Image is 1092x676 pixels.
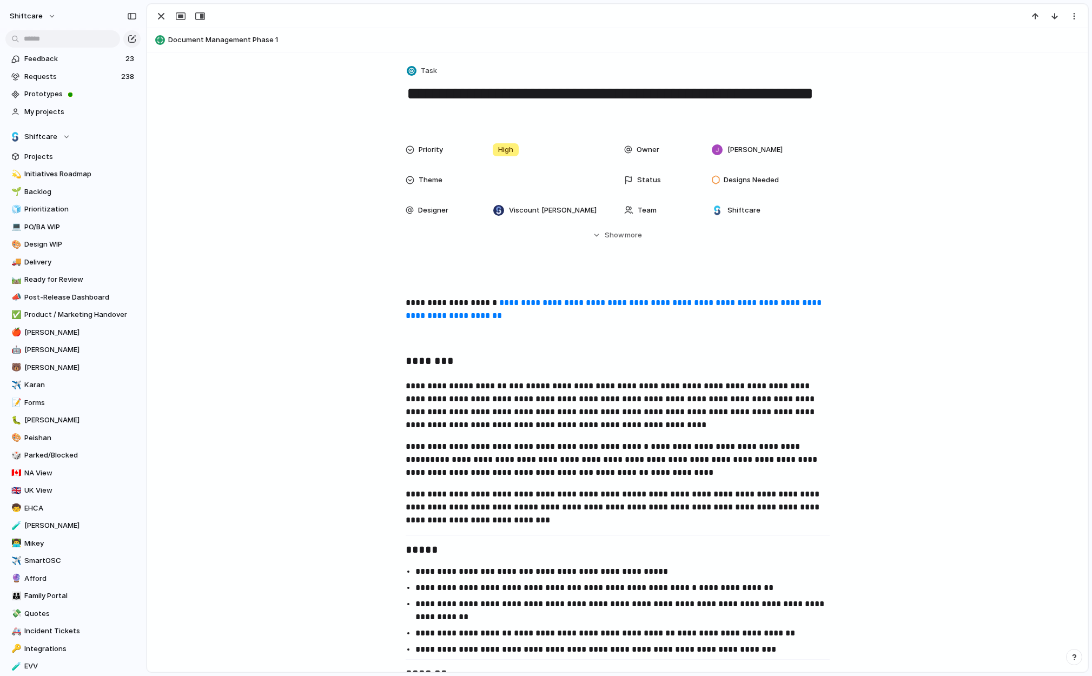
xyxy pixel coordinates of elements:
button: Shiftcare [5,129,141,145]
span: NA View [24,468,137,479]
div: 🔮 [11,572,19,585]
div: 🇨🇦 [11,467,19,479]
a: ✈️SmartOSC [5,553,141,569]
div: 🧪EVV [5,658,141,674]
a: Feedback23 [5,51,141,67]
span: Integrations [24,644,137,654]
span: [PERSON_NAME] [24,415,137,426]
a: ✈️Karan [5,377,141,393]
span: [PERSON_NAME] [24,344,137,355]
div: 🧒 [11,502,19,514]
button: 🧪 [10,520,21,531]
button: 🧊 [10,204,21,215]
button: ✈️ [10,555,21,566]
a: 💸Quotes [5,606,141,622]
button: ✅ [10,309,21,320]
span: PO/BA WIP [24,222,137,233]
a: 📝Forms [5,395,141,411]
button: 🐛 [10,415,21,426]
button: 💫 [10,169,21,180]
button: 🧪 [10,661,21,672]
div: ✅ [11,309,19,321]
button: 🤖 [10,344,21,355]
span: SmartOSC [24,555,137,566]
div: 🍎[PERSON_NAME] [5,324,141,341]
button: Task [405,63,440,79]
span: Shiftcare [24,131,57,142]
span: My projects [24,107,137,117]
span: Incident Tickets [24,626,137,637]
span: Family Portal [24,591,137,601]
a: Projects [5,149,141,165]
button: Showmore [406,226,830,245]
span: Peishan [24,433,137,443]
span: Theme [419,175,442,185]
span: [PERSON_NAME] [24,362,137,373]
div: 💫Initiatives Roadmap [5,166,141,182]
div: 🔮Afford [5,571,141,587]
a: 📣Post-Release Dashboard [5,289,141,306]
a: 🐻[PERSON_NAME] [5,360,141,376]
div: 🐛[PERSON_NAME] [5,412,141,428]
span: 238 [121,71,136,82]
div: ✈️ [11,379,19,392]
a: 🎨Design WIP [5,236,141,253]
span: EHCA [24,503,137,514]
a: 🚑Incident Tickets [5,623,141,639]
span: Design WIP [24,239,137,250]
span: High [498,144,513,155]
span: [PERSON_NAME] [24,327,137,338]
span: Afford [24,573,137,584]
span: Designer [418,205,448,216]
a: 🚚Delivery [5,254,141,270]
span: [PERSON_NAME] [727,144,783,155]
div: 🧊Prioritization [5,201,141,217]
span: EVV [24,661,137,672]
span: [PERSON_NAME] [24,520,137,531]
a: 🧪[PERSON_NAME] [5,518,141,534]
div: 🎨 [11,432,19,444]
a: 🇨🇦NA View [5,465,141,481]
span: Shiftcare [727,205,760,216]
span: Projects [24,151,137,162]
div: 🧊 [11,203,19,216]
button: 🎨 [10,239,21,250]
a: 🛤️Ready for Review [5,271,141,288]
button: 📝 [10,397,21,408]
span: Prioritization [24,204,137,215]
span: Product / Marketing Handover [24,309,137,320]
button: 🔮 [10,573,21,584]
div: 💸 [11,607,19,620]
button: 🎲 [10,450,21,461]
button: 📣 [10,292,21,303]
button: ✈️ [10,380,21,390]
button: 🚑 [10,626,21,637]
button: 🇬🇧 [10,485,21,496]
span: Prototypes [24,89,137,100]
a: 🎨Peishan [5,430,141,446]
span: Mikey [24,538,137,549]
div: 🧪 [11,520,19,532]
span: Document Management Phase 1 [168,35,1083,45]
span: Show [605,230,624,241]
span: Post-Release Dashboard [24,292,137,303]
div: 🧒EHCA [5,500,141,516]
a: 🔑Integrations [5,641,141,657]
div: 🧪 [11,660,19,673]
button: 🍎 [10,327,21,338]
a: 🌱Backlog [5,184,141,200]
a: 🤖[PERSON_NAME] [5,342,141,358]
span: Team [638,205,657,216]
a: 👨‍💻Mikey [5,535,141,552]
div: 🔑 [11,642,19,655]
